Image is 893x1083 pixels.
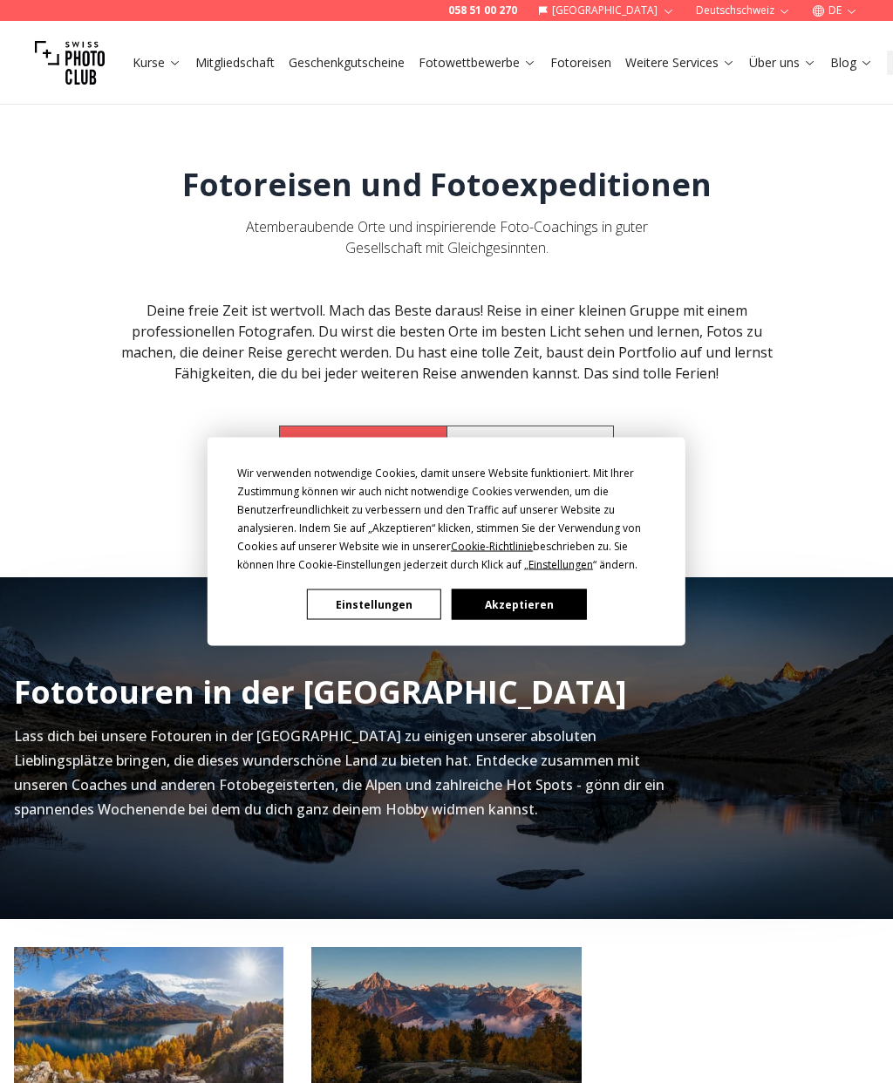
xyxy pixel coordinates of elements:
[528,557,593,572] span: Einstellungen
[451,539,533,554] span: Cookie-Richtlinie
[208,438,685,646] div: Cookie Consent Prompt
[452,589,586,620] button: Akzeptieren
[237,464,656,574] div: Wir verwenden notwendige Cookies, damit unsere Website funktioniert. Mit Ihrer Zustimmung können ...
[307,589,441,620] button: Einstellungen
